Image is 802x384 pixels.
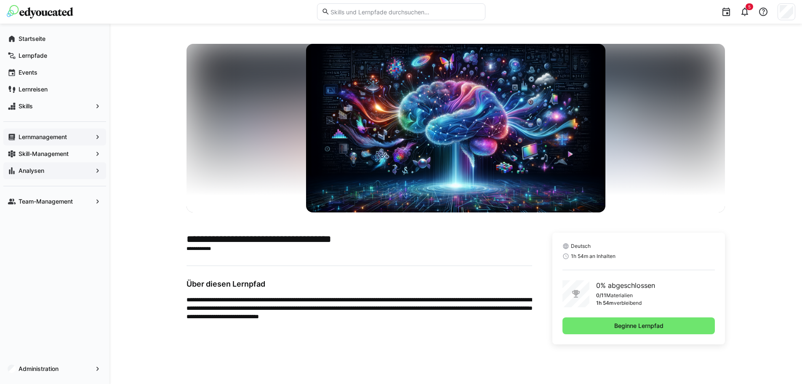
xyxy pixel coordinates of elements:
span: Deutsch [571,243,591,250]
p: 0% abgeschlossen [596,280,655,290]
p: 1h 54m [596,300,614,306]
p: 0/11 [596,292,606,299]
input: Skills und Lernpfade durchsuchen… [330,8,480,16]
h3: Über diesen Lernpfad [187,279,532,289]
button: Beginne Lernpfad [562,317,715,334]
span: 1h 54m an Inhalten [571,253,615,260]
p: Materialien [606,292,633,299]
span: Beginne Lernpfad [613,322,665,330]
p: verbleibend [614,300,642,306]
span: 5 [748,4,751,9]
